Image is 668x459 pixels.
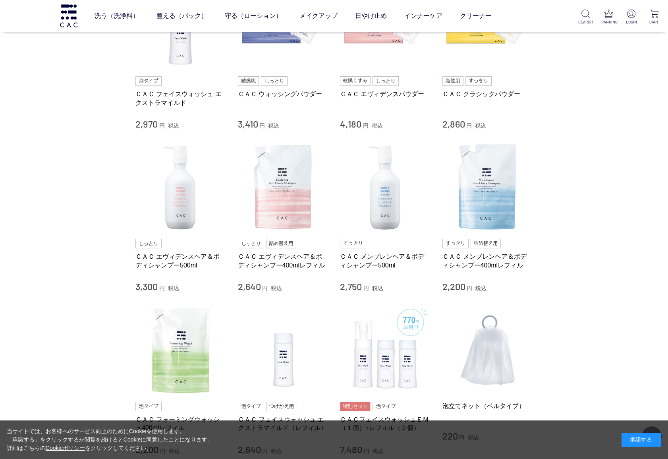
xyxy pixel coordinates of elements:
span: 税込 [372,285,383,291]
a: 整える（パック） [156,5,207,27]
span: 円 [259,122,265,129]
span: 2,970 [135,118,158,130]
div: 承諾する [622,433,661,447]
img: しっとり [238,239,264,248]
img: ＣＡＣ フォーミングウォッシュ400mlレフィル [135,305,226,395]
span: 3,300 [135,281,158,292]
img: ＣＡＣ メンブレンヘア＆ボディシャンプー500ml [340,142,431,233]
img: 脂性肌 [442,76,463,86]
img: 詰め替え用 [266,239,297,248]
img: ＣＡＣ エヴィデンスヘア＆ボディシャンプー500ml [135,142,226,233]
img: 詰め替え用 [471,239,501,248]
p: LOGIN [624,19,639,25]
img: すっきり [465,76,492,86]
a: ＣＡＣ ウォッシングパウダー [238,90,328,98]
a: 洗う（洗浄料） [95,5,139,27]
img: ＣＡＣ フェイスウォッシュ エクストラマイルド（レフィル） [238,305,328,395]
a: ＣＡＣ エヴィデンスヘア＆ボディシャンプー400mlレフィル [238,252,328,269]
img: 泡タイプ [373,402,399,411]
span: 3,410 [238,118,258,130]
a: ＣＡＣフェイスウォッシュＥＭ（１個）+レフィル（２個） [340,415,431,432]
span: 税込 [268,122,279,129]
a: クリーナー [460,5,492,27]
a: ＣＡＣ フェイスウォッシュ エクストラマイルド [135,90,226,107]
a: メイクアップ [299,5,338,27]
a: インナーケア [404,5,442,27]
a: ＣＡＣ クラシックパウダー [442,90,533,98]
div: 当サイトでは、お客様へのサービス向上のためにCookieを使用します。 「承諾する」をクリックするか閲覧を続けるとCookieに同意したことになります。 詳細はこちらの をクリックしてください。 [7,427,213,452]
p: SEARCH [578,19,593,25]
span: 税込 [271,285,282,291]
a: Cookieポリシー [46,445,85,451]
span: 税込 [475,285,487,291]
span: 円 [467,285,472,291]
span: 税込 [475,122,486,129]
img: すっきり [442,239,469,248]
img: しっとり [261,76,287,86]
span: 2,200 [442,281,465,292]
span: 円 [466,122,472,129]
span: 2,640 [238,281,261,292]
img: ＣＡＣ メンブレンヘア＆ボディシャンプー400mlレフィル [442,142,533,233]
a: ＣＡＣ エヴィデンスヘア＆ボディシャンプー500ml [135,252,226,269]
span: 2,750 [340,281,362,292]
span: 2,860 [442,118,465,130]
img: しっとり [373,76,399,86]
a: ＣＡＣ フォーミングウォッシュ400mlレフィル [135,415,226,432]
p: CART [647,19,662,25]
span: 円 [262,285,268,291]
span: 税込 [168,285,179,291]
img: 泡タイプ [238,402,264,411]
span: 円 [159,122,165,129]
a: ＣＡＣ エヴィデンスパウダー [340,90,431,98]
img: logo [59,4,79,27]
span: 円 [363,122,369,129]
a: 守る（ローション） [225,5,282,27]
img: しっとり [135,239,162,248]
img: 乾燥くすみ [340,76,371,86]
img: 敏感肌 [238,76,259,86]
a: 泡立てネット（ベルタイプ） [442,402,533,410]
img: ＣＡＣ エヴィデンスヘア＆ボディシャンプー400mlレフィル [238,142,328,233]
span: 税込 [372,122,383,129]
img: 泡タイプ [135,76,162,86]
img: 泡立てネット（ベルタイプ） [442,305,533,395]
a: ＣＡＣ メンブレンヘア＆ボディシャンプー400mlレフィル [442,252,533,269]
a: CART [647,10,662,25]
a: RANKING [601,10,616,25]
img: 泡タイプ [135,402,162,411]
a: SEARCH [578,10,593,25]
a: ＣＡＣ フェイスウォッシュ エクストラマイルド（レフィル） [238,415,328,432]
span: 円 [363,285,369,291]
img: ＣＡＣフェイスウォッシュＥＭ（１個）+レフィル（２個） [340,305,431,395]
span: 税込 [168,122,179,129]
img: 特別セット [340,402,371,411]
p: RANKING [601,19,616,25]
a: LOGIN [624,10,639,25]
a: 日やけ止め [355,5,387,27]
span: 円 [159,285,165,291]
a: ＣＡＣ メンブレンヘア＆ボディシャンプー500ml [340,252,431,269]
img: すっきり [340,239,366,248]
span: 4,180 [340,118,361,130]
img: つけかえ用 [266,402,297,411]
